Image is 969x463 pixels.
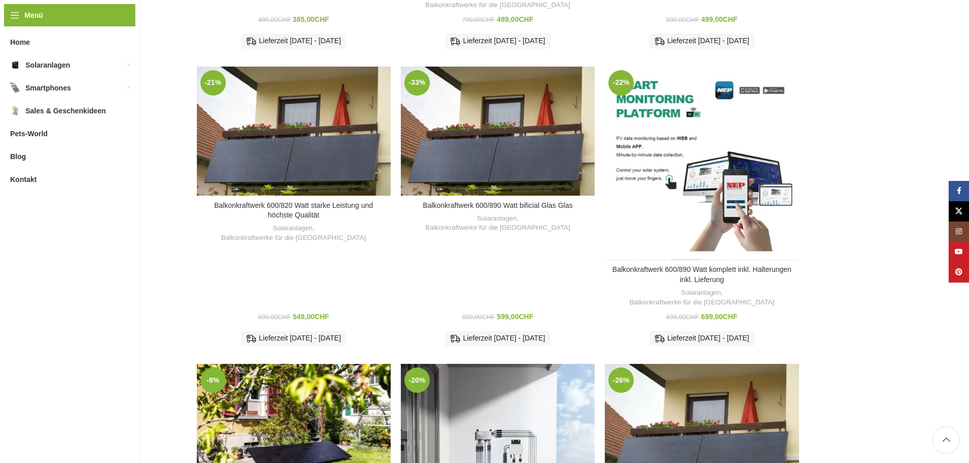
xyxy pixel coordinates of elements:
span: -22% [608,70,634,96]
a: Solaranlagen [273,224,312,233]
span: CHF [314,313,329,321]
bdi: 898,00 [666,314,699,321]
bdi: 799,00 [462,16,495,23]
a: Solaranlagen [681,288,721,298]
div: , [406,214,590,233]
img: Smartphones [10,83,20,93]
div: , [202,224,386,242]
span: CHF [278,16,291,23]
a: X Social Link [949,201,969,222]
a: Balkonkraftwerke für die [GEOGRAPHIC_DATA] [425,1,570,10]
span: -26% [608,367,634,393]
bdi: 499,00 [258,16,290,23]
span: Smartphones [25,79,71,97]
span: Solaranlagen [25,56,70,74]
a: Balkonkraftwerk 600/820 Watt starke Leistung und höchste Qualität [214,201,373,220]
span: -8% [200,367,226,393]
span: Kontakt [10,170,37,189]
div: Lieferzeit [DATE] - [DATE] [445,34,550,49]
span: Menü [24,10,43,21]
a: Balkonkraftwerke für die [GEOGRAPHIC_DATA] [629,298,774,307]
img: Solaranlagen [10,60,20,70]
bdi: 699,00 [701,313,738,321]
span: Home [10,33,30,51]
div: Lieferzeit [DATE] - [DATE] [241,34,346,49]
a: Balkonkraftwerk 600/890 Watt komplett inkl. Halterungen inkl. Lieferung [605,67,799,260]
span: -21% [200,70,226,96]
bdi: 599,00 [497,313,534,321]
span: CHF [519,15,534,23]
span: CHF [278,314,291,321]
span: CHF [686,314,699,321]
span: CHF [723,313,738,321]
a: Balkonkraftwerk 600/890 Watt bificial Glas Glas [401,67,595,196]
div: Lieferzeit [DATE] - [DATE] [241,331,346,346]
a: YouTube Social Link [949,242,969,262]
a: Instagram Social Link [949,222,969,242]
bdi: 599,00 [666,16,699,23]
span: CHF [519,313,534,321]
div: Lieferzeit [DATE] - [DATE] [650,34,754,49]
span: Pets-World [10,125,48,143]
bdi: 549,00 [293,313,330,321]
span: CHF [686,16,699,23]
a: Scroll to top button [933,427,959,453]
a: Balkonkraftwerke für die [GEOGRAPHIC_DATA] [221,233,366,243]
bdi: 899,00 [462,314,495,321]
span: CHF [723,15,738,23]
div: , [610,288,794,307]
a: Balkonkraftwerke für die [GEOGRAPHIC_DATA] [425,223,570,233]
span: -33% [404,70,430,96]
a: Balkonkraftwerk 600/820 Watt starke Leistung und höchste Qualität [197,67,391,196]
bdi: 699,00 [258,314,290,321]
a: Balkonkraftwerk 600/890 Watt komplett inkl. Halterungen inkl. Lieferung [612,265,791,284]
span: CHF [482,314,495,321]
span: -20% [404,367,430,393]
a: Balkonkraftwerk 600/890 Watt bificial Glas Glas [423,201,572,209]
span: Blog [10,147,26,166]
span: CHF [482,16,495,23]
bdi: 499,00 [701,15,738,23]
div: Lieferzeit [DATE] - [DATE] [445,331,550,346]
span: Sales & Geschenkideen [25,102,106,120]
a: Pinterest Social Link [949,262,969,283]
span: CHF [314,15,329,23]
bdi: 489,00 [497,15,534,23]
img: Sales & Geschenkideen [10,106,20,116]
bdi: 385,00 [293,15,330,23]
a: Facebook Social Link [949,181,969,201]
div: Lieferzeit [DATE] - [DATE] [650,331,754,346]
a: Solaranlagen [477,214,516,224]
